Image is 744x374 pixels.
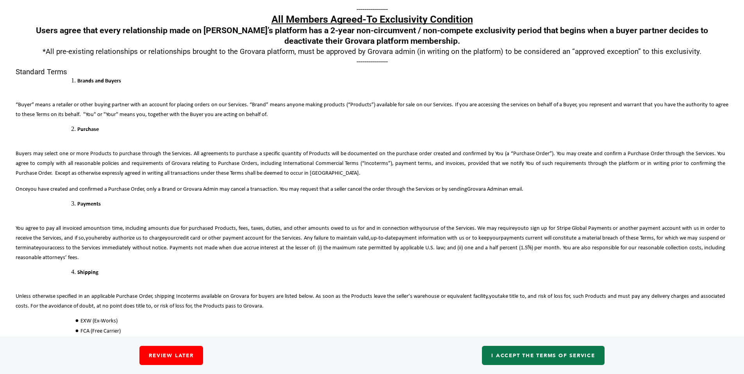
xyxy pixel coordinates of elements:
span: You agree to pay all invoiced amounts [16,225,104,231]
span: you [489,293,498,299]
span: your [165,235,176,241]
span: “Buyer” means a retailer or other buying partner with an account for placing orders on our Servic... [16,102,728,118]
span: Brands and Buyers [77,78,121,84]
span: Standard Terms [16,68,67,76]
span: access to the Services immediately without notice. Payments not made when due accrue interest at ... [16,245,725,261]
span: ou have created and confirmed a Purchase Order, only a Brand or Grovara Admin may cancel a transa... [30,186,467,192]
span: , including amounts due for purchased Products, fees, taxes, duties, and other amounts owed to us... [123,225,420,231]
span: hereby authorize us to charge [95,235,165,241]
span: your [420,225,431,231]
span: Shipping [77,270,98,276]
span: payment information with us or to keep [396,235,490,241]
span: y [28,186,30,192]
span: FCA (Free Carrier) [80,328,121,334]
span: up-to-date [371,235,396,241]
span: Buyers may select one or more Products to purchase through the Services. All agreements to purcha... [16,151,725,176]
span: Purchase [77,127,99,132]
span: you [515,225,524,231]
span: on time [104,225,123,231]
a: Review Later [139,346,203,365]
span: Once [16,186,28,192]
a: I accept the Terms of Service [482,346,604,365]
span: Users agree that every relationship made on [PERSON_NAME]’s platform has a 2-year non-circumvent ... [36,25,708,46]
span: your [39,245,50,251]
span: use of the Services. We may require [431,225,515,231]
span: Unless otherwise specified in an applicable Purchase Order, shipping Incoterms available on Grova... [16,293,489,299]
span: credit card or other payment account for the Services. Any failure to maintain valid, [176,235,371,241]
span: an email. [502,186,523,192]
span: All Members Agreed-To Exclusivity Condition [271,14,473,25]
span: ---------------- [357,57,388,66]
span: *All pre-existing relationships or relationships brought to the Grovara platform, must be approve... [43,47,701,56]
span: to sign up for Stripe Global Payments or another payment account with us in order to receive the ... [16,225,725,241]
span: Grovara Admin [467,186,502,192]
span: payments current will constitute a material breach of these Terms, for which we may suspend or te... [16,235,725,251]
span: Payments [77,201,101,207]
span: you [86,235,95,241]
span: ---------------- [357,5,388,14]
span: your [490,235,501,241]
span: EXW (Ex-Works) [80,318,118,324]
